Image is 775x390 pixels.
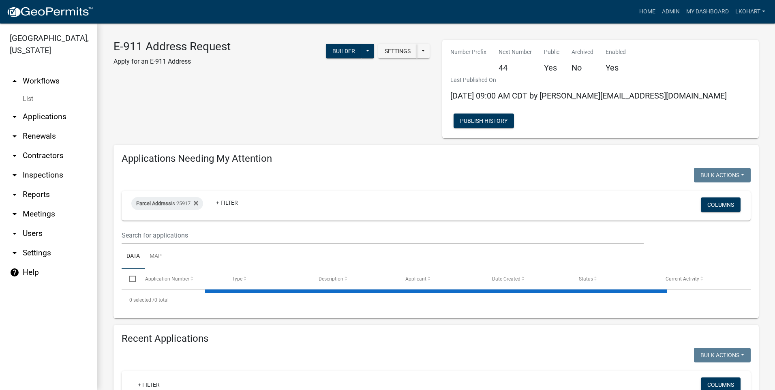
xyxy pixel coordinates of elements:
datatable-header-cell: Status [571,269,658,289]
datatable-header-cell: Date Created [484,269,571,289]
datatable-header-cell: Application Number [137,269,224,289]
i: arrow_drop_down [10,229,19,238]
h5: Yes [606,63,626,73]
i: arrow_drop_down [10,151,19,161]
a: Data [122,244,145,270]
button: Columns [701,197,741,212]
button: Bulk Actions [694,348,751,362]
i: arrow_drop_down [10,112,19,122]
span: Applicant [405,276,426,282]
p: Public [544,48,559,56]
p: Next Number [499,48,532,56]
p: Enabled [606,48,626,56]
div: is 25917 [131,197,203,210]
i: arrow_drop_down [10,190,19,199]
a: + Filter [210,195,244,210]
span: Date Created [492,276,520,282]
wm-modal-confirm: Workflow Publish History [454,118,514,125]
h5: Yes [544,63,559,73]
a: lkohart [732,4,769,19]
span: Type [232,276,242,282]
h4: Applications Needing My Attention [122,153,751,165]
h3: E-911 Address Request [113,40,231,54]
input: Search for applications [122,227,644,244]
i: arrow_drop_down [10,131,19,141]
p: Number Prefix [450,48,486,56]
span: Parcel Address [136,200,171,206]
h5: 44 [499,63,532,73]
button: Builder [326,44,362,58]
button: Publish History [454,114,514,128]
datatable-header-cell: Applicant [398,269,484,289]
p: Apply for an E-911 Address [113,57,231,66]
p: Last Published On [450,76,727,84]
a: Map [145,244,167,270]
datatable-header-cell: Current Activity [658,269,745,289]
span: Application Number [145,276,189,282]
datatable-header-cell: Select [122,269,137,289]
span: [DATE] 09:00 AM CDT by [PERSON_NAME][EMAIL_ADDRESS][DOMAIN_NAME] [450,91,727,101]
i: arrow_drop_up [10,76,19,86]
i: help [10,268,19,277]
span: Description [319,276,343,282]
button: Settings [378,44,417,58]
a: Admin [659,4,683,19]
span: 0 selected / [129,297,154,303]
datatable-header-cell: Description [311,269,398,289]
div: 0 total [122,290,751,310]
p: Archived [572,48,593,56]
datatable-header-cell: Type [224,269,310,289]
i: arrow_drop_down [10,248,19,258]
h4: Recent Applications [122,333,751,345]
i: arrow_drop_down [10,170,19,180]
a: My Dashboard [683,4,732,19]
a: Home [636,4,659,19]
h5: No [572,63,593,73]
i: arrow_drop_down [10,209,19,219]
span: Current Activity [666,276,699,282]
button: Bulk Actions [694,168,751,182]
span: Status [579,276,593,282]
